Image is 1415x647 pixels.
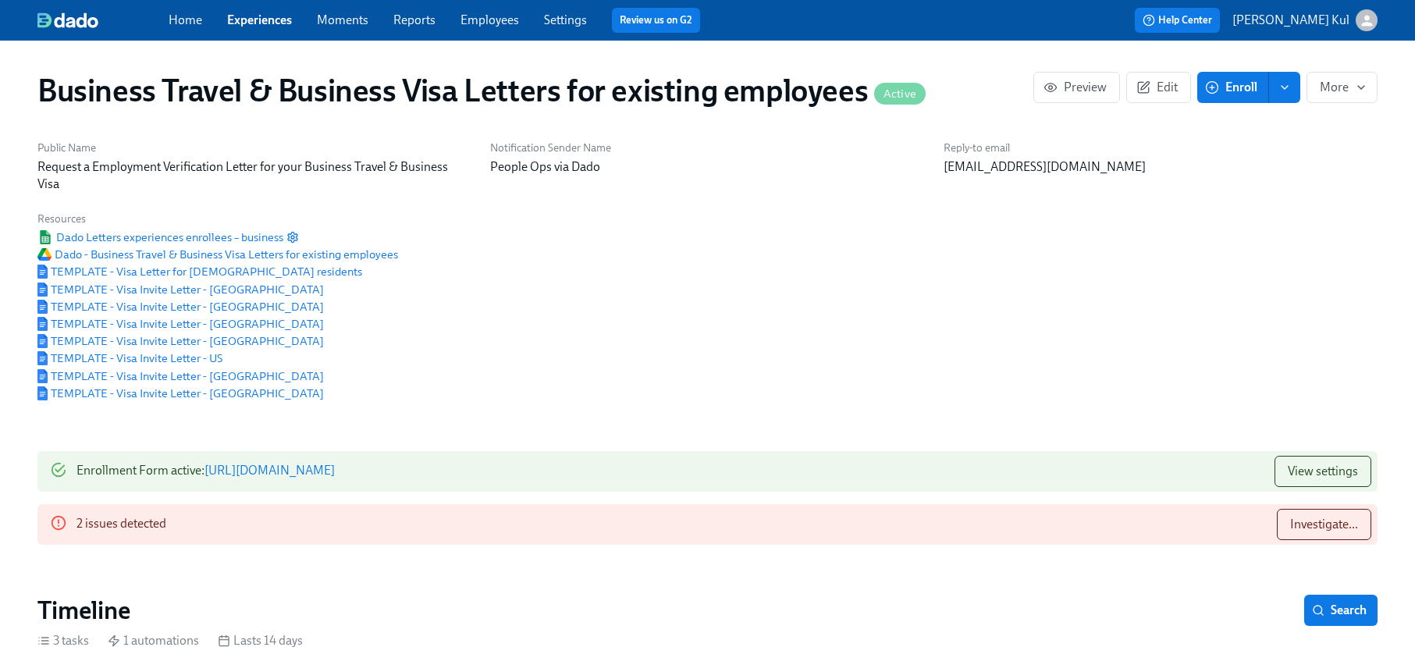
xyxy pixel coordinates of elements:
span: Dado Letters experiences enrollees – business [37,229,283,245]
a: Settings [544,12,587,27]
img: Google Document [37,283,48,297]
button: Search [1304,595,1378,626]
span: TEMPLATE - Visa Invite Letter - [GEOGRAPHIC_DATA] [37,368,324,384]
span: View settings [1288,464,1358,479]
button: [PERSON_NAME] Kul [1232,9,1378,31]
img: Google Sheet [37,230,53,244]
p: [PERSON_NAME] Kul [1232,12,1349,29]
h6: Resources [37,212,398,226]
span: Edit [1139,80,1178,95]
span: Active [874,88,926,100]
p: Request a Employment Verification Letter for your Business Travel & Business Visa [37,158,471,193]
a: Google DocumentTEMPLATE - Visa Invite Letter - [GEOGRAPHIC_DATA] [37,368,324,384]
span: TEMPLATE - Visa Invite Letter - [GEOGRAPHIC_DATA] [37,333,324,349]
span: Investigate... [1290,517,1358,532]
span: Help Center [1143,12,1212,28]
div: Enrollment Form active : [76,456,335,487]
a: Google DocumentTEMPLATE - Visa Invite Letter - [GEOGRAPHIC_DATA] [37,386,324,401]
a: dado [37,12,169,28]
button: Preview [1033,72,1120,103]
img: Google Document [37,265,48,279]
img: Google Document [37,386,48,400]
h1: Business Travel & Business Visa Letters for existing employees [37,72,926,109]
h6: Notification Sender Name [490,140,924,155]
a: Google DocumentTEMPLATE - Visa Invite Letter - [GEOGRAPHIC_DATA] [37,282,324,297]
a: Review us on G2 [620,12,692,28]
a: [URL][DOMAIN_NAME] [204,463,335,478]
span: Dado - Business Travel & Business Visa Letters for existing employees [37,247,398,262]
a: Google SheetDado Letters experiences enrollees – business [37,229,283,245]
img: dado [37,12,98,28]
button: Edit [1126,72,1191,103]
span: TEMPLATE - Visa Invite Letter - [GEOGRAPHIC_DATA] [37,282,324,297]
p: [EMAIL_ADDRESS][DOMAIN_NAME] [944,158,1378,176]
button: More [1307,72,1378,103]
div: 2 issues detected [76,509,166,540]
img: Google Document [37,317,48,331]
button: enroll [1269,72,1300,103]
a: Experiences [227,12,292,27]
img: Google Drive [37,248,52,261]
a: Employees [460,12,519,27]
img: Google Document [37,351,48,365]
a: Google DocumentTEMPLATE - Visa Invite Letter - [GEOGRAPHIC_DATA] [37,299,324,315]
h2: Timeline [37,595,130,626]
a: Google DocumentTEMPLATE - Visa Invite Letter - [GEOGRAPHIC_DATA] [37,316,324,332]
a: Home [169,12,202,27]
a: Google DocumentTEMPLATE - Visa Invite Letter - [GEOGRAPHIC_DATA] [37,333,324,349]
span: TEMPLATE - Visa Invite Letter - [GEOGRAPHIC_DATA] [37,316,324,332]
a: Google DriveDado - Business Travel & Business Visa Letters for existing employees [37,247,398,262]
h6: Reply-to email [944,140,1378,155]
a: Moments [317,12,368,27]
span: Enroll [1208,80,1257,95]
span: TEMPLATE - Visa Invite Letter - [GEOGRAPHIC_DATA] [37,386,324,401]
a: Google DocumentTEMPLATE - Visa Invite Letter - US [37,350,222,366]
button: Help Center [1135,8,1220,33]
img: Google Document [37,369,48,383]
a: Google DocumentTEMPLATE - Visa Letter for [DEMOGRAPHIC_DATA] residents [37,264,362,279]
span: TEMPLATE - Visa Letter for [DEMOGRAPHIC_DATA] residents [37,264,362,279]
span: More [1320,80,1364,95]
h6: Public Name [37,140,471,155]
a: Reports [393,12,436,27]
span: TEMPLATE - Visa Invite Letter - [GEOGRAPHIC_DATA] [37,299,324,315]
span: TEMPLATE - Visa Invite Letter - US [37,350,222,366]
span: Preview [1047,80,1107,95]
img: Google Document [37,334,48,348]
button: Investigate... [1277,509,1371,540]
img: Google Document [37,300,48,314]
button: Review us on G2 [612,8,700,33]
button: Enroll [1197,72,1269,103]
button: View settings [1275,456,1371,487]
span: Search [1315,603,1367,618]
p: People Ops via Dado [490,158,924,176]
